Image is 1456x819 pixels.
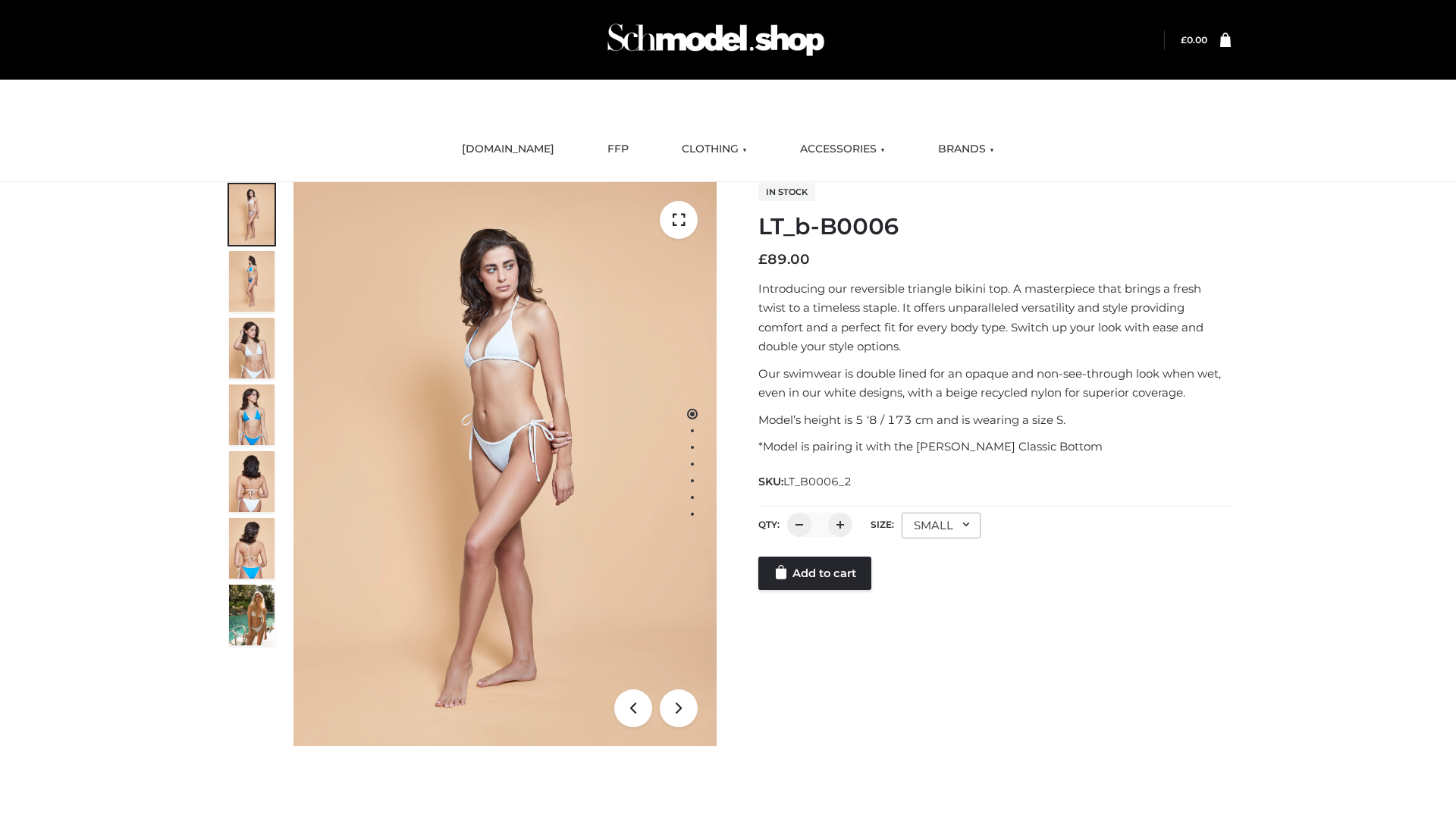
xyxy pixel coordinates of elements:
[758,213,1231,240] h1: LT_b-B0006
[758,183,815,201] span: In stock
[871,519,894,530] label: Size:
[596,133,640,166] a: FFP
[758,557,871,590] a: Add to cart
[229,251,275,312] img: ArielClassicBikiniTop_CloudNine_AzureSky_OW114ECO_2-scaled.jpg
[758,437,1231,457] p: *Model is pairing it with the [PERSON_NAME] Classic Bottom
[229,451,275,512] img: ArielClassicBikiniTop_CloudNine_AzureSky_OW114ECO_7-scaled.jpg
[602,10,830,70] img: Schmodel Admin 964
[758,251,767,268] span: £
[758,472,853,491] span: SKU:
[670,133,758,166] a: CLOTHING
[758,410,1231,430] p: Model’s height is 5 ‘8 / 173 cm and is wearing a size S.
[783,475,852,488] span: LT_B0006_2
[293,182,717,746] img: LT_b-B0006
[229,184,275,245] img: ArielClassicBikiniTop_CloudNine_AzureSky_OW114ECO_1-scaled.jpg
[450,133,566,166] a: [DOMAIN_NAME]
[902,513,981,538] div: SMALL
[229,318,275,378] img: ArielClassicBikiniTop_CloudNine_AzureSky_OW114ECO_3-scaled.jpg
[229,384,275,445] img: ArielClassicBikiniTop_CloudNine_AzureSky_OW114ECO_4-scaled.jpg
[1181,34,1187,45] span: £
[229,585,275,645] img: Arieltop_CloudNine_AzureSky2.jpg
[758,364,1231,403] p: Our swimwear is double lined for an opaque and non-see-through look when wet, even in our white d...
[758,279,1231,356] p: Introducing our reversible triangle bikini top. A masterpiece that brings a fresh twist to a time...
[927,133,1006,166] a: BRANDS
[789,133,896,166] a: ACCESSORIES
[758,519,780,530] label: QTY:
[758,251,810,268] bdi: 89.00
[1181,34,1207,45] a: £0.00
[1181,34,1207,45] bdi: 0.00
[229,518,275,579] img: ArielClassicBikiniTop_CloudNine_AzureSky_OW114ECO_8-scaled.jpg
